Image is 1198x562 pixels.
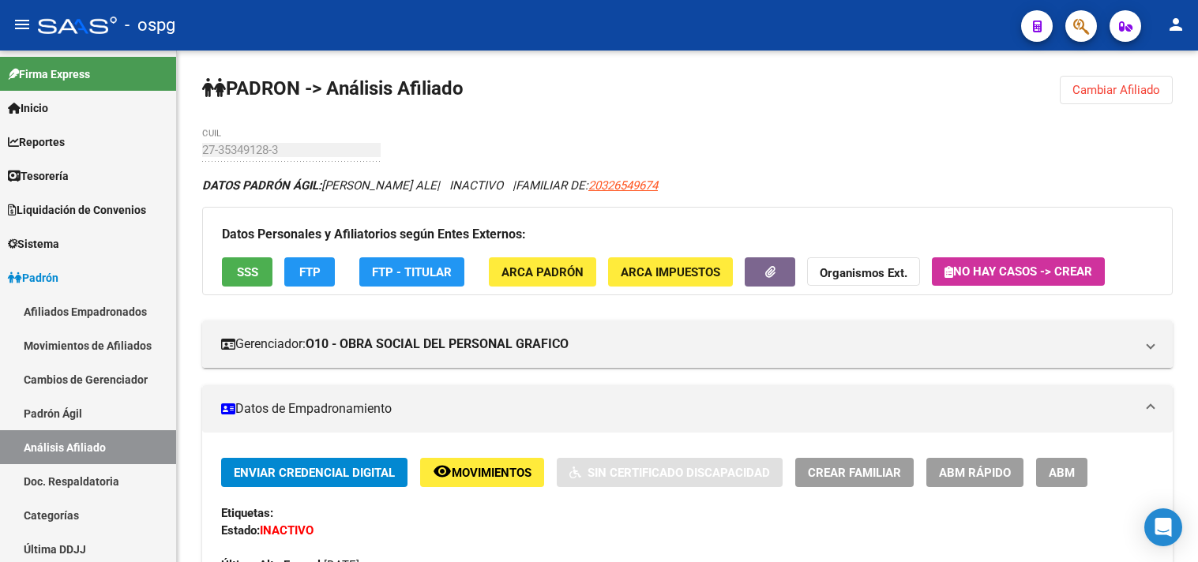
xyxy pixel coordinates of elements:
[221,400,1135,418] mat-panel-title: Datos de Empadronamiento
[221,458,407,487] button: Enviar Credencial Digital
[202,178,658,193] i: | INACTIVO |
[608,257,733,287] button: ARCA Impuestos
[932,257,1105,286] button: No hay casos -> Crear
[588,178,658,193] span: 20326549674
[359,257,464,287] button: FTP - Titular
[420,458,544,487] button: Movimientos
[1144,508,1182,546] div: Open Intercom Messenger
[237,265,258,279] span: SSS
[8,66,90,83] span: Firma Express
[8,201,146,219] span: Liquidación de Convenios
[222,223,1153,245] h3: Datos Personales y Afiliatorios según Entes Externos:
[621,265,720,279] span: ARCA Impuestos
[221,523,260,538] strong: Estado:
[8,167,69,185] span: Tesorería
[8,269,58,287] span: Padrón
[306,335,569,353] strong: O10 - OBRA SOCIAL DEL PERSONAL GRAFICO
[221,506,273,520] strong: Etiquetas:
[202,385,1173,433] mat-expansion-panel-header: Datos de Empadronamiento
[433,462,452,481] mat-icon: remove_red_eye
[202,178,321,193] strong: DATOS PADRÓN ÁGIL:
[8,133,65,151] span: Reportes
[795,458,914,487] button: Crear Familiar
[452,466,531,480] span: Movimientos
[125,8,175,43] span: - ospg
[808,466,901,480] span: Crear Familiar
[557,458,783,487] button: Sin Certificado Discapacidad
[501,265,584,279] span: ARCA Padrón
[202,77,464,99] strong: PADRON -> Análisis Afiliado
[284,257,335,287] button: FTP
[13,15,32,34] mat-icon: menu
[945,264,1092,279] span: No hay casos -> Crear
[1072,83,1160,97] span: Cambiar Afiliado
[372,265,452,279] span: FTP - Titular
[516,178,658,193] span: FAMILIAR DE:
[1166,15,1185,34] mat-icon: person
[489,257,596,287] button: ARCA Padrón
[8,99,48,117] span: Inicio
[807,257,920,287] button: Organismos Ext.
[222,257,272,287] button: SSS
[926,458,1023,487] button: ABM Rápido
[1049,466,1075,480] span: ABM
[221,335,1135,353] mat-panel-title: Gerenciador:
[1060,76,1173,104] button: Cambiar Afiliado
[939,466,1011,480] span: ABM Rápido
[234,466,395,480] span: Enviar Credencial Digital
[202,320,1173,368] mat-expansion-panel-header: Gerenciador:O10 - OBRA SOCIAL DEL PERSONAL GRAFICO
[260,523,314,538] strong: INACTIVO
[1036,458,1087,487] button: ABM
[202,178,437,193] span: [PERSON_NAME] ALE
[8,235,59,253] span: Sistema
[299,265,321,279] span: FTP
[820,266,907,280] strong: Organismos Ext.
[588,466,770,480] span: Sin Certificado Discapacidad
